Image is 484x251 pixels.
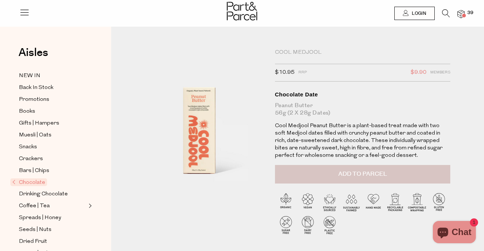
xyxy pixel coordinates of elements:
a: 39 [457,10,465,18]
img: P_P-ICONS-Live_Bec_V11_Plastic_Free.svg [319,214,341,236]
a: Seeds | Nuts [19,225,86,234]
a: NEW IN [19,71,86,80]
a: Muesli | Oats [19,131,86,140]
div: Chocolate Date [275,91,450,98]
span: Dried Fruit [19,237,47,246]
span: $10.95 [275,68,295,77]
span: Gifts | Hampers [19,119,59,128]
span: Crackers [19,155,43,164]
span: Muesli | Oats [19,131,52,140]
div: Cool Medjool [275,49,450,56]
span: Drinking Chocolate [19,190,68,199]
p: Cool Medjool Peanut Butter is a plant-based treat made with two soft Medjool dates filled with cr... [275,122,450,159]
span: Members [430,68,450,77]
div: Peanut Butter 56g (2 x 28g Dates) [275,102,450,117]
a: Chocolate [12,178,86,187]
span: Add to Parcel [338,170,387,178]
img: P_P-ICONS-Live_Bec_V11_Gluten_Free.svg [428,191,450,213]
span: Promotions [19,95,49,104]
img: P_P-ICONS-Live_Bec_V11_Organic.svg [275,191,297,213]
a: Spreads | Honey [19,213,86,222]
img: Part&Parcel [227,2,257,20]
span: Aisles [19,44,48,61]
button: Add to Parcel [275,165,450,184]
a: Bars | Chips [19,166,86,175]
span: Chocolate [10,178,47,186]
a: Promotions [19,95,86,104]
img: P_P-ICONS-Live_Bec_V11_Compostable_Wrapping.svg [406,191,428,213]
a: Back In Stock [19,83,86,92]
span: Books [19,107,35,116]
span: Bars | Chips [19,166,49,175]
span: Login [410,10,426,17]
img: P_P-ICONS-Live_Bec_V11_Sustainable_Farmed.svg [341,191,362,213]
a: Crackers [19,154,86,164]
span: Back In Stock [19,83,53,92]
span: $9.90 [411,68,427,77]
a: Dried Fruit [19,237,86,246]
span: RRP [298,68,307,77]
img: P_P-ICONS-Live_Bec_V11_Vegan.svg [297,191,319,213]
inbox-online-store-chat: Shopify online store chat [431,221,478,245]
a: Books [19,107,86,116]
img: Chocolate Date [133,49,264,203]
img: P_P-ICONS-Live_Bec_V11_Ethically_Sourced.svg [319,191,341,213]
a: Snacks [19,142,86,152]
img: P_P-ICONS-Live_Bec_V11_Sugar_Free.svg [275,214,297,236]
span: 39 [465,10,475,16]
span: Coffee | Tea [19,202,50,211]
button: Expand/Collapse Coffee | Tea [87,201,92,210]
span: Spreads | Honey [19,214,61,222]
a: Gifts | Hampers [19,119,86,128]
img: P_P-ICONS-Live_Bec_V11_Recyclable_Packaging.svg [384,191,406,213]
span: Snacks [19,143,37,152]
span: Seeds | Nuts [19,225,52,234]
img: P_P-ICONS-Live_Bec_V11_Handmade.svg [362,191,384,213]
a: Login [394,7,435,20]
a: Aisles [19,47,48,66]
a: Drinking Chocolate [19,189,86,199]
span: NEW IN [19,72,40,80]
a: Coffee | Tea [19,201,86,211]
img: P_P-ICONS-Live_Bec_V11_Dairy_Free.svg [297,214,319,236]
